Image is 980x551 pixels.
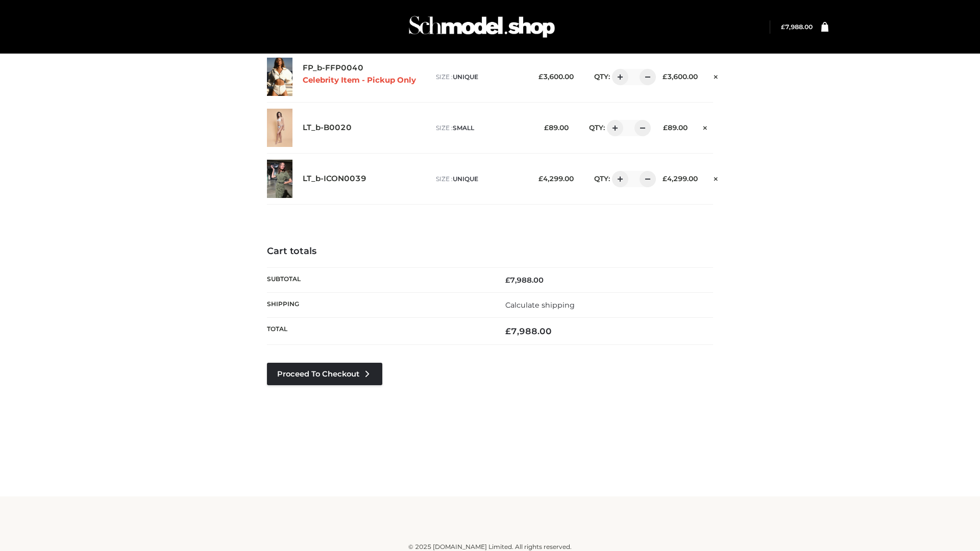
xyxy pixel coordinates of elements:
[505,326,552,336] bdi: 7,988.00
[708,69,723,82] a: Remove this item
[453,175,478,183] span: UNIQUE
[781,23,785,31] span: £
[267,363,382,385] a: Proceed to Checkout
[436,123,528,133] p: size :
[303,63,363,73] a: FP_b-FFP0040
[505,275,544,285] bdi: 7,988.00
[544,123,549,132] span: £
[267,267,490,292] th: Subtotal
[663,123,668,132] span: £
[267,246,713,257] h4: Cart totals
[708,171,723,184] a: Remove this item
[453,73,478,81] span: UNIQUE
[505,326,511,336] span: £
[544,123,569,132] bdi: 89.00
[538,174,574,183] bdi: 4,299.00
[453,124,474,132] span: SMALL
[303,76,426,85] p: Celebrity Item - Pickup Only
[267,292,490,317] th: Shipping
[781,23,813,31] bdi: 7,988.00
[663,174,698,183] bdi: 4,299.00
[538,72,574,81] bdi: 3,600.00
[267,318,490,345] th: Total
[579,120,647,136] div: QTY:
[505,275,510,285] span: £
[505,300,575,310] a: Calculate shipping
[436,174,528,184] p: size :
[663,123,688,132] bdi: 89.00
[698,120,713,133] a: Remove this item
[663,72,667,81] span: £
[663,72,698,81] bdi: 3,600.00
[781,23,813,31] a: £7,988.00
[538,174,543,183] span: £
[538,72,543,81] span: £
[584,69,652,85] div: QTY:
[405,7,558,47] img: Schmodel Admin 964
[584,171,652,187] div: QTY:
[663,174,667,183] span: £
[303,174,366,184] a: LT_b-ICON0039
[303,123,352,133] a: LT_b-B0020
[436,72,528,82] p: size :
